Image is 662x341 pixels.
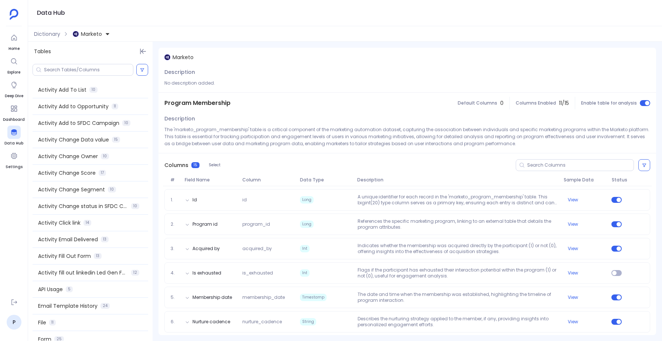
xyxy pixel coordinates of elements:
[89,87,98,93] span: 10
[38,186,105,193] span: Activity Change Segment
[112,137,120,143] span: 15
[66,286,73,292] span: 5
[300,294,327,301] span: Timestamp
[38,319,46,326] span: File
[44,67,133,73] input: Search Tables/Columns
[100,303,110,309] span: 24
[568,221,578,227] button: View
[568,319,578,325] button: View
[239,246,297,252] span: acquired_by
[561,177,609,183] span: Sample Data
[168,197,182,203] span: 1.
[7,315,21,330] a: P
[300,318,316,325] span: String
[3,117,25,123] span: Dashboard
[192,319,230,325] button: Nurture cadence
[355,194,561,206] p: A unique identifier for each record in the 'marketo_program_membership' table. This bigint(20) ty...
[239,197,297,203] span: id
[5,93,23,99] span: Deep Dive
[192,246,220,252] button: Acquired by
[122,120,130,126] span: 10
[101,153,109,159] span: 10
[73,31,79,37] img: marketo.svg
[7,46,21,52] span: Home
[516,100,556,106] span: Columns Enabled
[568,294,578,300] button: View
[204,160,225,170] button: Select
[38,302,98,310] span: Email Template History
[164,54,170,60] img: marketo.svg
[7,55,21,75] a: Explore
[458,100,497,106] span: Default Columns
[297,177,355,183] span: Data Type
[167,177,182,183] span: #
[239,221,297,227] span: program_id
[4,140,23,146] span: Data Hub
[138,46,148,57] button: Hide Tables
[239,319,297,325] span: nurture_cadence
[83,220,91,226] span: 14
[99,170,106,176] span: 17
[568,197,578,203] button: View
[164,79,650,86] p: No description added.
[34,30,60,38] span: Dictionary
[38,286,63,293] span: API Usage
[38,236,98,243] span: Activity Email Delivered
[38,219,81,226] span: Activity Click link
[49,320,56,325] span: 11
[191,162,199,168] span: 15
[38,252,91,260] span: Activity Fill Out Form
[38,103,109,110] span: Activity Add to Opportunity
[168,270,182,276] span: 4.
[10,9,18,20] img: petavue logo
[568,270,578,276] button: View
[131,270,139,276] span: 12
[239,294,297,300] span: membership_date
[581,100,637,106] span: Enable table for analysis
[164,68,195,76] span: Description
[239,177,297,183] span: Column
[182,177,239,183] span: Field Name
[300,196,314,204] span: Long
[38,136,109,143] span: Activity Change Data value
[112,103,118,109] span: 11
[355,267,561,279] p: Flags if the participant has exhausted their interaction potential within the program (1) or not ...
[355,243,561,255] p: Indicates whether the membership was acquired directly by the participant (1) or not (0), offerin...
[355,218,561,230] p: References the specific marketing program, linking to an external table that details the program ...
[300,269,310,277] span: Int
[81,30,102,38] span: Marketo
[568,246,578,252] button: View
[355,291,561,303] p: The date and time when the membership was established, highlighting the timeline of program inter...
[28,42,153,61] div: Tables
[101,236,109,242] span: 13
[300,221,314,228] span: Long
[500,99,504,107] span: 0
[164,161,188,169] span: Columns
[94,253,102,259] span: 13
[38,119,119,127] span: Activity Add to SFDC Campaign
[5,78,23,99] a: Deep Dive
[38,202,128,210] span: Activity Change status in SFDC Campaign
[168,294,182,300] span: 5.
[609,177,628,183] span: Status
[168,246,182,252] span: 3.
[527,162,634,168] input: Search Columns
[38,269,128,276] span: Activity fill out linkedin Led Gen Form
[192,197,197,203] button: Id
[6,149,23,170] a: Settings
[173,54,194,61] span: Marketo
[71,28,112,40] button: Marketo
[108,187,116,192] span: 10
[6,164,23,170] span: Settings
[239,270,297,276] span: is_exhausted
[355,316,561,328] p: Describes the nurturing strategy applied to the member, if any, providing insights into personali...
[192,270,221,276] button: Is exhausted
[300,245,310,252] span: Int
[7,31,21,52] a: Home
[168,221,182,227] span: 2.
[164,115,195,122] span: Description
[559,99,569,107] span: 11 / 15
[164,126,650,147] p: The 'marketo_program_membership' table is a critical component of the marketing automation datase...
[37,8,65,18] h1: Data Hub
[164,99,231,108] span: Program Membership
